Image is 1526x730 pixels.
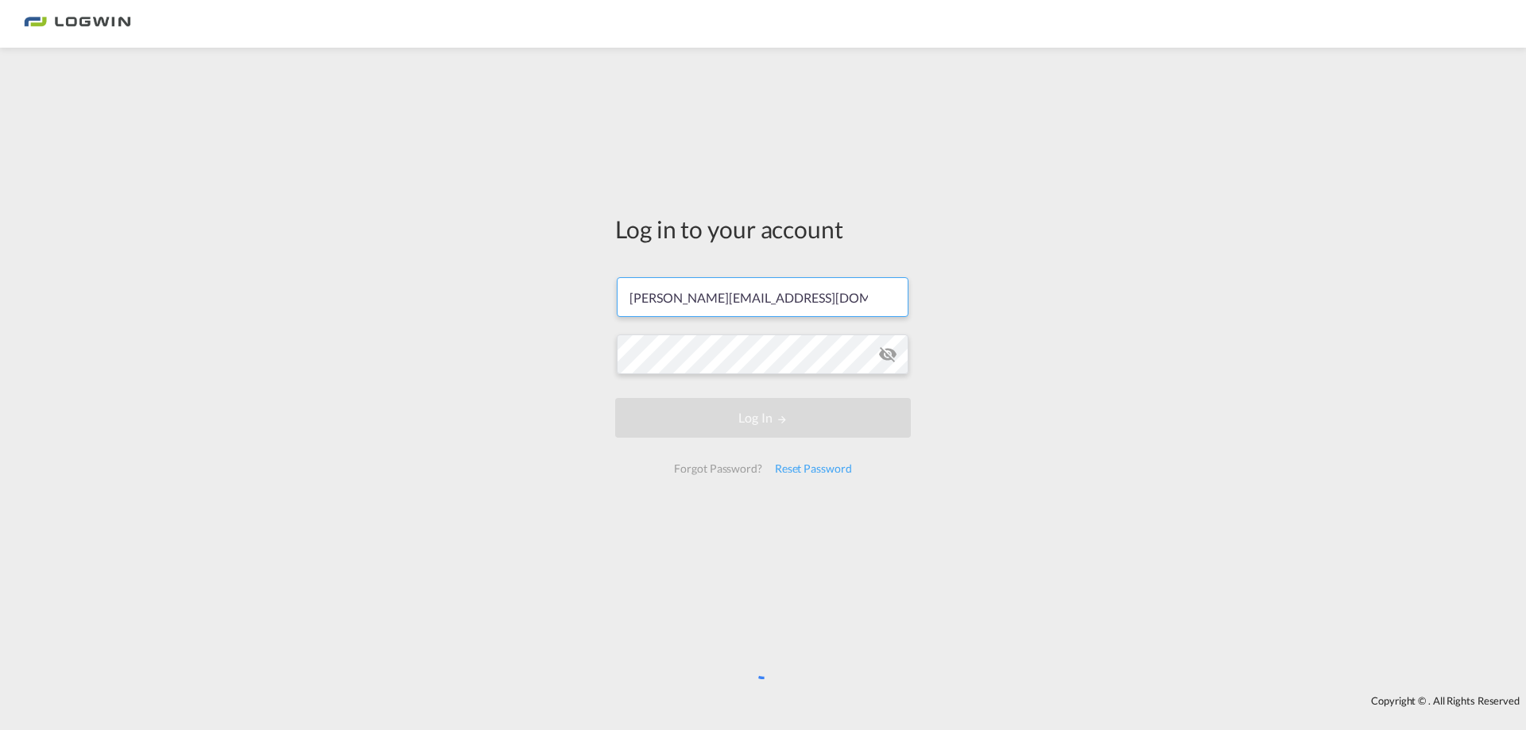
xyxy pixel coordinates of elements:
div: Forgot Password? [668,454,768,483]
md-icon: icon-eye-off [878,345,897,364]
button: LOGIN [615,398,911,438]
img: bc73a0e0d8c111efacd525e4c8ad7d32.png [24,6,131,42]
input: Enter email/phone number [617,277,908,317]
div: Log in to your account [615,212,911,245]
div: Reset Password [769,454,858,483]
